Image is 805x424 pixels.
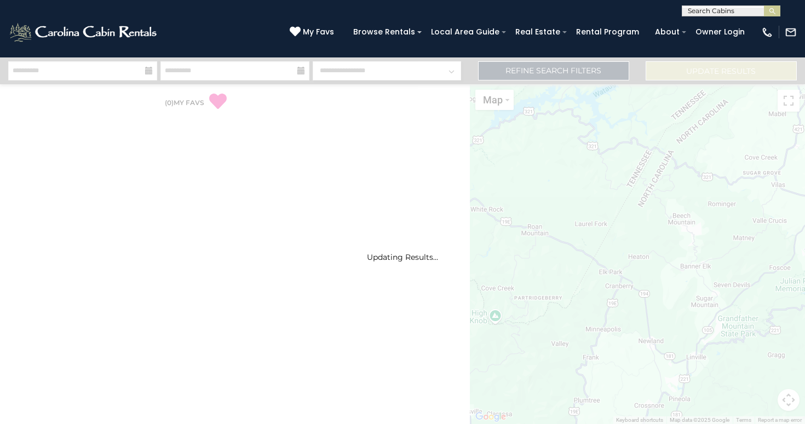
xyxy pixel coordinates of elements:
a: About [649,24,685,40]
a: Rental Program [571,24,645,40]
a: Owner Login [690,24,750,40]
img: mail-regular-white.png [785,26,797,38]
span: My Favs [303,26,334,38]
a: Real Estate [510,24,566,40]
a: My Favs [290,26,337,38]
a: Browse Rentals [348,24,421,40]
a: Local Area Guide [426,24,505,40]
img: phone-regular-white.png [761,26,773,38]
img: White-1-2.png [8,21,160,43]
